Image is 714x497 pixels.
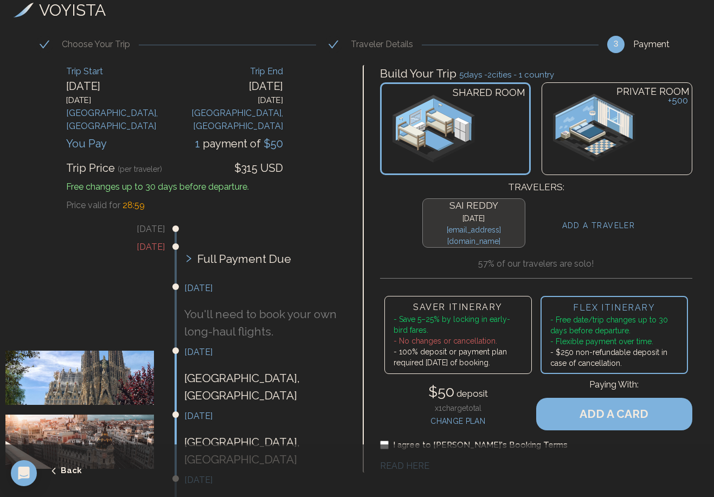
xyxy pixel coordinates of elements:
[66,78,175,94] div: [DATE]
[553,94,635,162] img: No picture
[427,213,520,224] h4: [DATE]
[123,200,145,210] span: 28 : 59
[428,403,488,414] h4: x 1 charge total
[184,282,344,295] h3: [DATE]
[393,439,568,451] label: I agree to [PERSON_NAME]'s Booking Terms
[11,460,37,486] div: Open Intercom Messenger
[394,301,523,314] h3: SAVER ITINERARY
[394,346,523,368] li: - 100% deposit or payment plan required [DATE] of booking.
[668,94,688,108] h4: + 500
[550,314,678,336] li: - Free date/trip changes up to 30 days before departure.
[14,3,34,18] img: Voyista Logo
[66,200,120,210] span: Price valid for
[175,78,283,94] div: [DATE]
[616,84,690,99] h4: PRIVATE ROOM
[380,175,693,195] h1: Travelers:
[66,107,175,133] div: [GEOGRAPHIC_DATA] , [GEOGRAPHIC_DATA]
[195,137,203,150] span: 1
[195,135,283,152] div: payment of
[380,257,693,270] h4: 57% of our travelers are solo!
[393,95,475,163] img: No picture
[66,94,175,107] div: [DATE]
[633,38,678,51] div: Payment
[62,38,139,51] div: Choose Your Trip
[428,381,488,403] h4: $ 50
[118,165,162,173] span: (per traveler)
[175,107,283,133] div: [GEOGRAPHIC_DATA] , [GEOGRAPHIC_DATA]
[607,36,625,53] div: 3
[454,388,488,399] span: deposit
[427,224,520,247] h4: [EMAIL_ADDRESS][DOMAIN_NAME]
[428,414,488,427] h4: CHANGE PLAN
[184,370,344,404] p: [GEOGRAPHIC_DATA] , [GEOGRAPHIC_DATA]
[66,135,107,152] div: You Pay
[5,351,165,405] img: Barcelona
[184,306,344,340] p: You'll need to book your own long-haul flights.
[184,434,344,468] p: [GEOGRAPHIC_DATA] , [GEOGRAPHIC_DATA]
[175,94,283,107] div: [DATE]
[234,162,283,175] span: $315 USD
[562,220,635,231] h4: ADD A TRAVELER
[536,378,692,398] h3: Paying With:
[261,137,283,150] span: $ 50
[66,176,283,193] h4: Free changes up to 30 days before departure.
[175,65,283,78] div: Trip End
[184,346,344,359] h3: [DATE]
[427,199,520,213] h4: sai reddy
[536,398,692,430] button: ADD A CARD
[550,301,678,314] h3: FLEX ITINERARY
[5,223,165,236] h3: [DATE]
[550,347,678,369] li: - $250 non-refundable deposit in case of cancellation.
[394,335,523,346] li: - No changes or cancellation.
[394,314,523,335] li: - Save 5–25% by locking in early-bird fares.
[453,85,525,100] h4: SHARED ROOM
[459,70,554,80] span: 5 days - 2 cities - 1 country
[5,415,165,469] img: Madrid
[380,65,693,82] h3: Build Your Trip
[197,250,291,268] span: Full Payment Due
[351,38,422,51] div: Traveler Details
[550,336,678,347] li: - Flexible payment over time.
[16,458,82,483] button: Back
[184,410,344,423] h3: [DATE]
[66,160,162,176] div: Trip Price
[5,241,165,254] h3: [DATE]
[66,65,175,78] div: Trip Start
